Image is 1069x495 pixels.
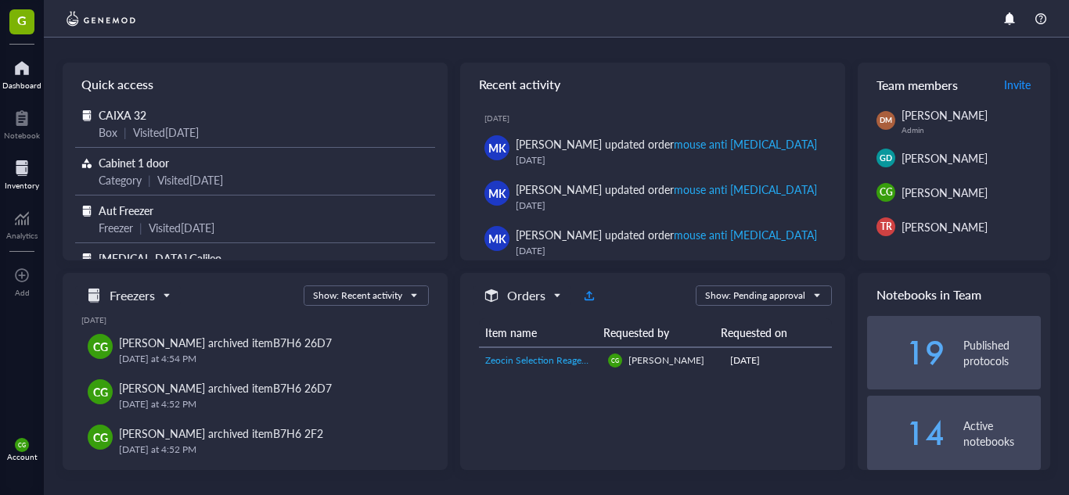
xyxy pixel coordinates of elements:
div: Freezer [99,219,133,236]
div: [PERSON_NAME] archived item [119,334,332,351]
div: Visited [DATE] [157,171,223,188]
div: [DATE] [516,198,820,213]
div: [DATE] [484,113,833,123]
h5: Freezers [110,286,155,305]
th: Item name [479,318,597,347]
div: [DATE] [516,152,820,168]
span: Aut Freezer [99,203,153,218]
span: CG [93,429,108,446]
div: [PERSON_NAME] updated order [516,226,817,243]
div: Account [7,452,38,461]
span: [PERSON_NAME] [628,353,704,367]
div: [DATE] [81,315,429,325]
div: mouse anti [MEDICAL_DATA] [674,181,816,197]
div: Quick access [63,63,448,106]
img: genemod-logo [63,9,139,28]
div: Dashboard [2,81,41,90]
div: Recent activity [460,63,845,106]
a: Inventory [5,156,39,190]
div: Analytics [6,231,38,240]
div: | [148,171,151,188]
span: TR [880,220,892,234]
div: Show: Recent activity [313,289,402,303]
span: Zeocin Selection Reagent [485,353,590,367]
div: [PERSON_NAME] updated order [516,135,817,152]
div: [DATE] [730,353,826,368]
div: Inventory [5,181,39,190]
div: [PERSON_NAME] archived item [119,379,332,396]
span: CG [880,185,893,199]
div: Admin [902,125,1041,135]
div: [PERSON_NAME] archived item [119,425,323,442]
th: Requested by [597,318,715,347]
span: [MEDICAL_DATA] Galileo [99,250,221,266]
div: Visited [DATE] [133,124,199,141]
div: [DATE] at 4:52 PM [119,396,416,412]
span: [PERSON_NAME] [902,185,988,200]
span: CG [611,357,619,364]
span: CG [93,383,108,400]
th: Requested on [714,318,818,347]
div: [DATE] at 4:54 PM [119,351,416,367]
div: mouse anti [MEDICAL_DATA] [674,136,816,152]
div: | [139,219,142,236]
div: Show: Pending approval [705,289,805,303]
div: Active notebooks [963,418,1041,449]
div: Notebook [4,131,40,140]
div: Box [99,124,117,141]
div: Visited [DATE] [149,219,214,236]
div: B7H6 26D7 [273,380,332,396]
div: B7H6 2F2 [273,425,323,441]
span: MK [488,185,506,202]
span: [PERSON_NAME] [902,219,988,235]
span: GD [880,152,892,164]
a: Zeocin Selection Reagent [485,353,596,368]
a: Notebook [4,106,40,140]
a: MK[PERSON_NAME] updated ordermouse anti [MEDICAL_DATA][DATE] [473,174,833,220]
div: 19 [867,340,945,365]
div: | [124,124,127,141]
span: Cabinet 1 door [99,155,169,170]
span: Invite [1004,77,1031,92]
span: G [17,10,27,30]
span: CAIXA 32 [99,107,146,123]
span: CG [93,338,108,355]
div: mouse anti [MEDICAL_DATA] [674,227,816,242]
span: CG [18,442,26,449]
button: Invite [1003,72,1031,97]
div: 14 [867,421,945,446]
div: Category [99,171,142,188]
span: MK [488,230,506,247]
a: Dashboard [2,56,41,90]
div: B7H6 26D7 [273,335,332,350]
a: Analytics [6,206,38,240]
div: Team members [858,63,1050,106]
span: MK [488,139,506,156]
a: MK[PERSON_NAME] updated ordermouse anti [MEDICAL_DATA][DATE] [473,129,833,174]
div: Notebooks in Team [858,273,1050,316]
div: Add [15,288,30,297]
div: Published protocols [963,337,1041,368]
span: [PERSON_NAME] [902,107,988,123]
span: DM [880,115,892,126]
span: [PERSON_NAME] [902,150,988,166]
div: [PERSON_NAME] updated order [516,181,817,198]
a: MK[PERSON_NAME] updated ordermouse anti [MEDICAL_DATA][DATE] [473,220,833,265]
h5: Orders [507,286,545,305]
